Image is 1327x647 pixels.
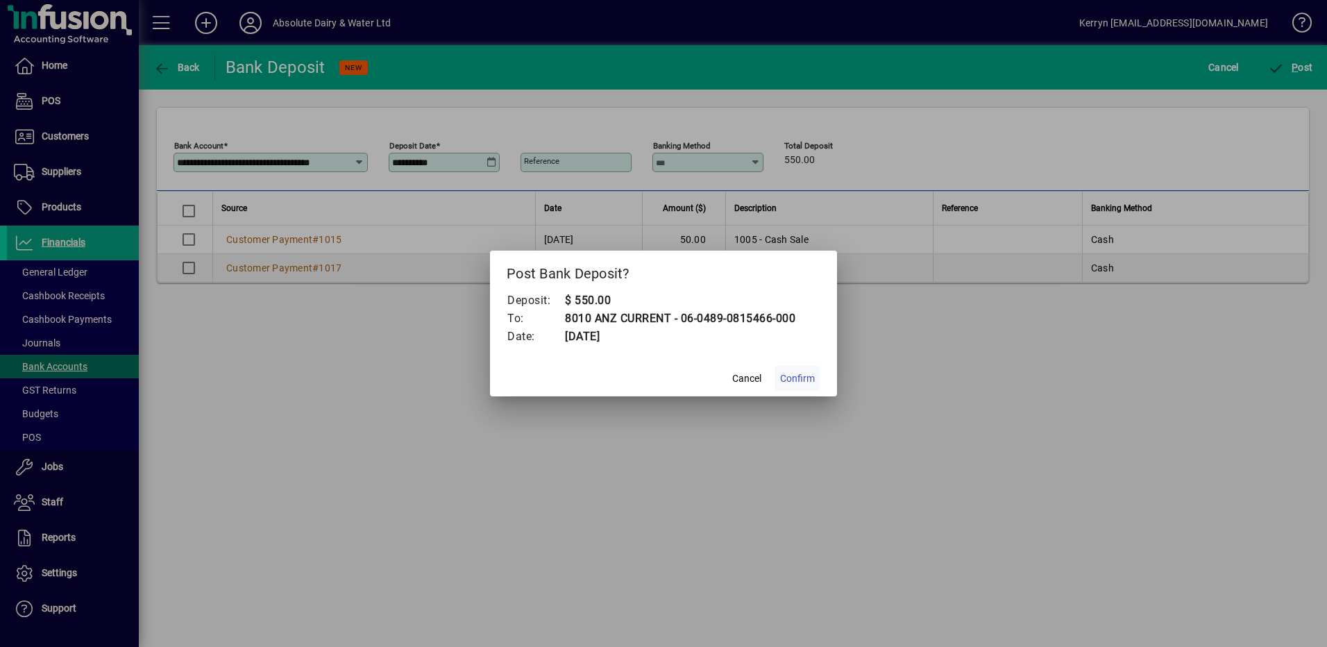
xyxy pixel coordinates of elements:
span: Confirm [780,371,815,386]
td: Deposit: [507,292,564,310]
h2: Post Bank Deposit? [490,251,837,291]
td: $ 550.00 [564,292,795,310]
td: Date: [507,328,564,346]
span: Cancel [732,371,761,386]
button: Cancel [725,366,769,391]
td: 8010 ANZ CURRENT - 06-0489-0815466-000 [564,310,795,328]
button: Confirm [775,366,820,391]
td: [DATE] [564,328,795,346]
td: To: [507,310,564,328]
